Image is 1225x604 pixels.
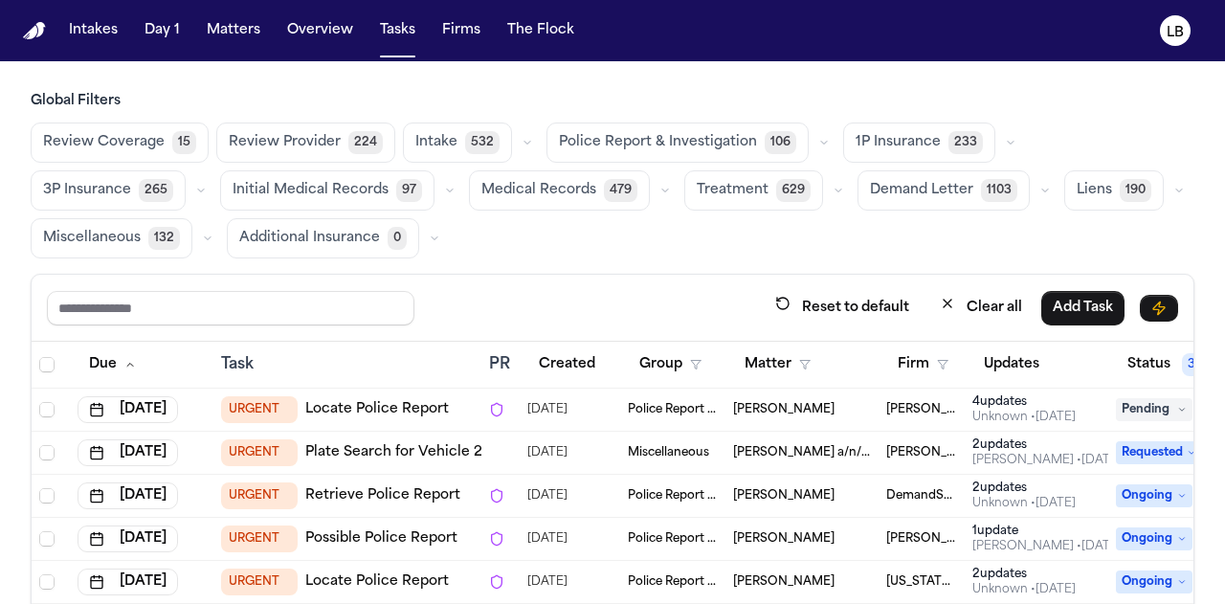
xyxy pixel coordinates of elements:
[481,181,596,200] span: Medical Records
[764,290,921,325] button: Reset to default
[233,181,389,200] span: Initial Medical Records
[948,131,983,154] span: 233
[61,13,125,48] button: Intakes
[1120,179,1151,202] span: 190
[1064,170,1164,211] button: Liens190
[137,13,188,48] button: Day 1
[546,123,809,163] button: Police Report & Investigation106
[500,13,582,48] button: The Flock
[559,133,757,152] span: Police Report & Investigation
[928,290,1034,325] button: Clear all
[1140,295,1178,322] button: Immediate Task
[765,131,796,154] span: 106
[172,131,196,154] span: 15
[31,218,192,258] button: Miscellaneous132
[139,179,173,202] span: 265
[856,133,941,152] span: 1P Insurance
[870,181,973,200] span: Demand Letter
[23,22,46,40] img: Finch Logo
[43,133,165,152] span: Review Coverage
[403,123,512,163] button: Intake532
[227,218,419,258] button: Additional Insurance0
[1077,181,1112,200] span: Liens
[776,179,811,202] span: 629
[220,170,434,211] button: Initial Medical Records97
[388,227,407,250] span: 0
[216,123,395,163] button: Review Provider224
[396,179,422,202] span: 97
[239,229,380,248] span: Additional Insurance
[348,131,383,154] span: 224
[43,229,141,248] span: Miscellaneous
[843,123,995,163] button: 1P Insurance233
[434,13,488,48] button: Firms
[43,181,131,200] span: 3P Insurance
[415,133,457,152] span: Intake
[31,170,186,211] button: 3P Insurance265
[199,13,268,48] button: Matters
[148,227,180,250] span: 132
[684,170,823,211] button: Treatment629
[372,13,423,48] button: Tasks
[465,131,500,154] span: 532
[229,133,341,152] span: Review Provider
[23,22,46,40] a: Home
[31,123,209,163] button: Review Coverage15
[697,181,768,200] span: Treatment
[857,170,1030,211] button: Demand Letter1103
[31,92,1194,111] h3: Global Filters
[1041,291,1125,325] button: Add Task
[604,179,637,202] span: 479
[469,170,650,211] button: Medical Records479
[279,13,361,48] button: Overview
[981,179,1017,202] span: 1103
